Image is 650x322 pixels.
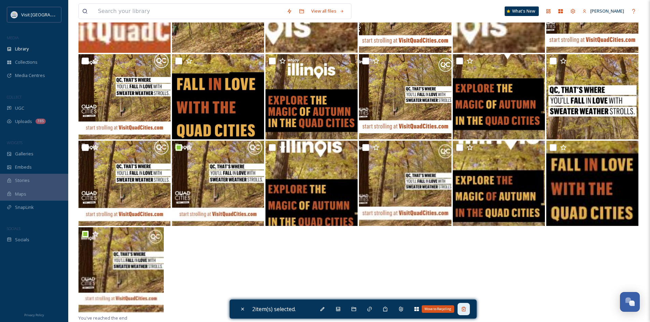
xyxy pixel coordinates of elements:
[78,315,127,321] span: You've reached the end
[15,204,34,211] span: SnapLink
[15,164,32,170] span: Embeds
[7,35,19,40] span: MEDIA
[505,6,539,16] a: What's New
[15,46,29,52] span: Library
[546,141,638,226] img: Adara (120x600).jpg
[15,236,29,243] span: Socials
[359,141,451,226] img: Adara (180 x 150 px).jpg
[35,119,46,124] div: 785
[359,54,451,139] img: Adara (300 x 250 px).jpg
[172,54,264,139] img: Adara (300 x 1050 px).jpg
[15,177,30,184] span: Stories
[78,141,171,226] img: Adara (250 x 250 px).jpg
[24,313,44,317] span: Privacy Policy
[453,54,545,139] img: Adara (250 x 800 px).jpg
[78,227,164,312] img: Adara (125 x 125 px).jpg
[15,72,45,79] span: Media Centres
[453,141,545,226] img: Adara (160 x 600 px).jpg
[265,141,358,226] img: Adara (180 x 500 px).jpg
[15,191,26,197] span: Maps
[265,54,358,139] img: Adara (300 x 600 px).jpg
[308,4,348,18] a: View all files
[95,4,283,19] input: Search your library
[252,305,296,313] span: 2 item(s) selected.
[11,11,18,18] img: QCCVB_VISIT_vert_logo_4c_tagline_122019.svg
[172,141,264,226] img: Adara (200 x 200 px).jpg
[24,310,44,319] a: Privacy Policy
[7,94,21,99] span: COLLECT
[620,292,640,312] button: Open Chat
[590,8,624,14] span: [PERSON_NAME]
[15,118,32,125] span: Uploads
[15,151,33,157] span: Galleries
[21,11,74,18] span: Visit [GEOGRAPHIC_DATA]
[15,59,38,65] span: Collections
[7,140,23,145] span: WIDGETS
[78,54,171,139] img: Adara (320 x 320 px).jpg
[7,226,20,231] span: SOCIALS
[546,54,638,139] img: Adara (250 x 480 px).jpg
[422,305,454,313] div: Move to Recycling
[579,4,627,18] a: [PERSON_NAME]
[15,105,24,111] span: UGC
